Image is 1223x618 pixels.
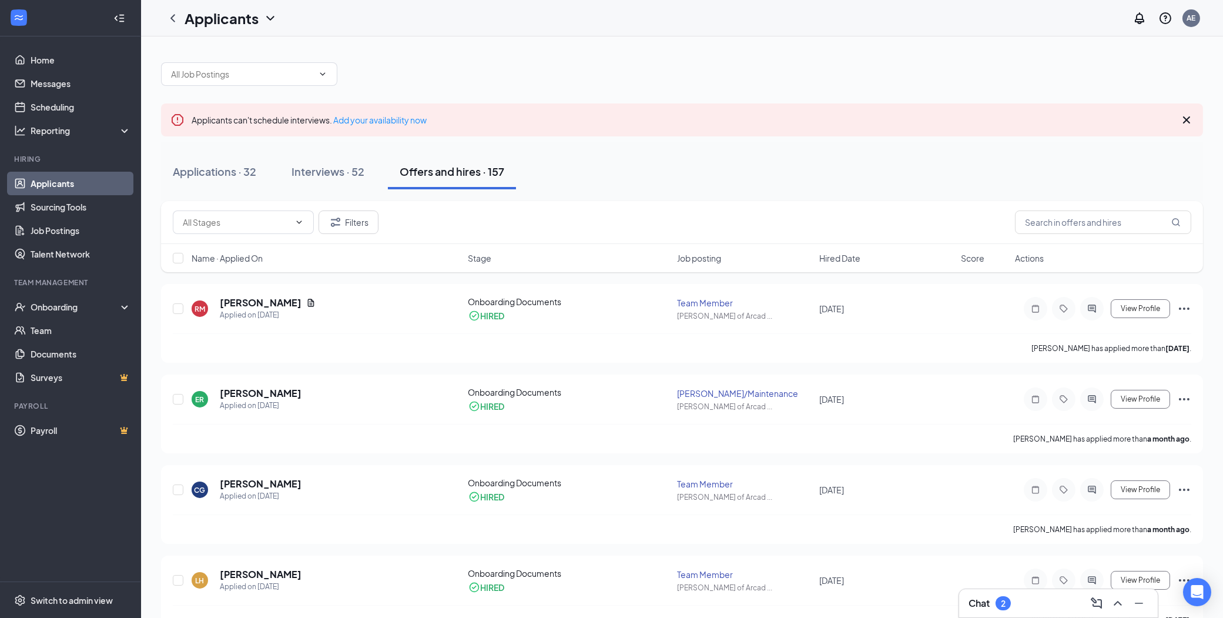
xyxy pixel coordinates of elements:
span: Score [961,252,984,264]
div: Switch to admin view [31,594,113,606]
div: Applied on [DATE] [220,400,301,412]
span: View Profile [1121,395,1160,403]
a: Job Postings [31,219,131,242]
svg: Tag [1057,485,1071,495]
p: [PERSON_NAME] has applied more than . [1031,343,1191,353]
svg: ActiveChat [1085,304,1099,313]
a: Scheduling [31,95,131,119]
svg: Cross [1180,113,1194,127]
div: [PERSON_NAME] of Arcad ... [677,583,812,593]
svg: ActiveChat [1085,485,1099,495]
span: View Profile [1121,486,1160,494]
div: Reporting [31,125,132,136]
button: View Profile [1111,390,1170,409]
b: a month ago [1147,435,1190,443]
span: View Profile [1121,576,1160,584]
span: Actions [1015,252,1044,264]
input: All Stages [183,216,290,229]
a: Documents [31,342,131,366]
div: Applications · 32 [173,164,256,179]
svg: ActiveChat [1085,395,1099,404]
svg: Note [1028,395,1043,404]
svg: ComposeMessage [1090,596,1104,610]
svg: Tag [1057,304,1071,313]
svg: CheckmarkCircle [468,582,480,593]
div: [PERSON_NAME] of Arcad ... [677,402,812,412]
a: Team [31,319,131,342]
div: Onboarding Documents [468,567,671,579]
svg: Ellipses [1177,392,1191,406]
div: LH [196,576,205,586]
div: RM [195,304,205,314]
a: Home [31,48,131,72]
span: [DATE] [819,303,844,314]
span: Stage [468,252,492,264]
div: Team Member [677,297,812,309]
svg: Analysis [14,125,26,136]
div: Applied on [DATE] [220,309,316,321]
svg: Settings [14,594,26,606]
div: Team Member [677,569,812,580]
div: [PERSON_NAME]/Maintenance [677,387,812,399]
svg: ChevronLeft [166,11,180,25]
button: ComposeMessage [1087,594,1106,613]
p: [PERSON_NAME] has applied more than . [1013,525,1191,535]
button: View Profile [1111,480,1170,499]
a: Sourcing Tools [31,195,131,219]
p: [PERSON_NAME] has applied more than . [1013,434,1191,444]
svg: ChevronUp [1111,596,1125,610]
h5: [PERSON_NAME] [220,387,301,400]
button: Minimize [1130,594,1148,613]
span: Applicants can't schedule interviews. [192,115,427,125]
div: Applied on [DATE] [220,581,301,593]
svg: CheckmarkCircle [468,310,480,322]
div: CG [195,485,206,495]
h1: Applicants [185,8,259,28]
span: Job posting [677,252,721,264]
span: [DATE] [819,394,844,405]
div: Onboarding Documents [468,296,671,308]
svg: Error [170,113,185,127]
span: [DATE] [819,575,844,586]
svg: Collapse [113,12,125,24]
button: ChevronUp [1108,594,1127,613]
div: Onboarding Documents [468,386,671,398]
div: HIRED [481,310,505,322]
a: Add your availability now [333,115,427,125]
svg: Ellipses [1177,573,1191,587]
div: Payroll [14,401,129,411]
div: Team Member [677,478,812,490]
svg: UserCheck [14,301,26,313]
svg: Filter [329,215,343,229]
button: Filter Filters [319,211,378,234]
svg: WorkstreamLogo [13,12,25,24]
svg: QuestionInfo [1158,11,1172,25]
h5: [PERSON_NAME] [220,477,301,490]
svg: ChevronDown [318,69,327,79]
b: a month ago [1147,525,1190,534]
svg: Minimize [1132,596,1146,610]
div: 2 [1001,599,1006,609]
span: Hired Date [819,252,860,264]
a: Applicants [31,172,131,195]
div: Open Intercom Messenger [1183,578,1211,606]
svg: Note [1028,485,1043,495]
b: [DATE] [1165,344,1190,353]
a: PayrollCrown [31,419,131,442]
svg: Note [1028,304,1043,313]
div: Onboarding Documents [468,477,671,489]
div: Offers and hires · 157 [400,164,504,179]
button: View Profile [1111,571,1170,590]
svg: Note [1028,576,1043,585]
a: Talent Network [31,242,131,266]
div: Onboarding [31,301,121,313]
input: All Job Postings [171,68,313,81]
svg: CheckmarkCircle [468,400,480,412]
div: Hiring [14,154,129,164]
button: View Profile [1111,299,1170,318]
div: HIRED [481,491,505,503]
svg: MagnifyingGlass [1171,218,1181,227]
span: Name · Applied On [192,252,263,264]
svg: Ellipses [1177,302,1191,316]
